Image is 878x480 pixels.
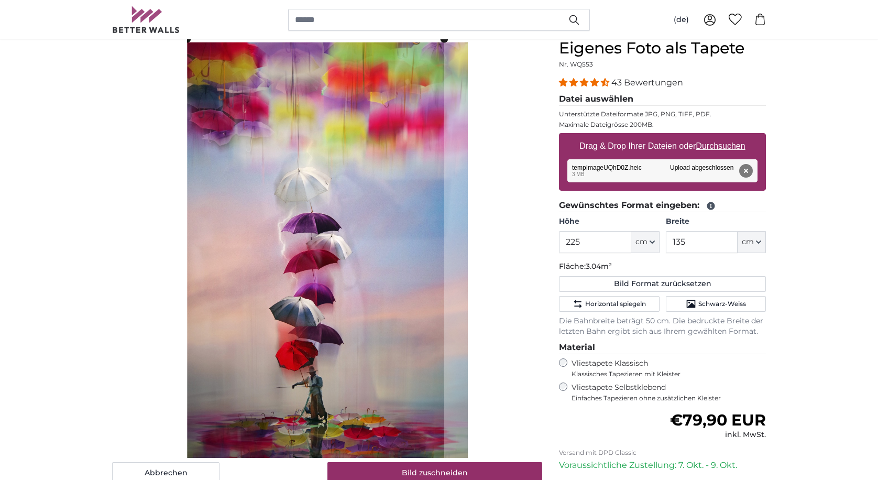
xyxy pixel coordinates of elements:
button: cm [738,231,766,253]
legend: Gewünschtes Format eingeben: [559,199,766,212]
span: cm [742,237,754,247]
p: Unterstützte Dateiformate JPG, PNG, TIFF, PDF. [559,110,766,118]
span: 3.04m² [586,261,612,271]
img: Betterwalls [112,6,180,33]
label: Vliestapete Selbstklebend [572,383,766,402]
legend: Datei auswählen [559,93,766,106]
p: Voraussichtliche Zustellung: 7. Okt. - 9. Okt. [559,459,766,472]
h1: Eigenes Foto als Tapete [559,39,766,58]
button: Bild Format zurücksetzen [559,276,766,292]
div: inkl. MwSt. [670,430,766,440]
span: Horizontal spiegeln [585,300,646,308]
span: cm [635,237,647,247]
span: Einfaches Tapezieren ohne zusätzlichen Kleister [572,394,766,402]
u: Durchsuchen [696,141,745,150]
span: €79,90 EUR [670,410,766,430]
button: cm [631,231,660,253]
p: Versand mit DPD Classic [559,449,766,457]
label: Breite [666,216,766,227]
button: Schwarz-Weiss [666,296,766,312]
p: Die Bahnbreite beträgt 50 cm. Die bedruckte Breite der letzten Bahn ergibt sich aus Ihrem gewählt... [559,316,766,337]
p: Maximale Dateigrösse 200MB. [559,121,766,129]
button: (de) [665,10,697,29]
span: Klassisches Tapezieren mit Kleister [572,370,757,378]
button: Horizontal spiegeln [559,296,659,312]
span: 43 Bewertungen [611,78,683,88]
span: Schwarz-Weiss [698,300,746,308]
legend: Material [559,341,766,354]
p: Fläche: [559,261,766,272]
label: Höhe [559,216,659,227]
label: Drag & Drop Ihrer Dateien oder [575,136,750,157]
span: Nr. WQ553 [559,60,593,68]
label: Vliestapete Klassisch [572,358,757,378]
span: 4.40 stars [559,78,611,88]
